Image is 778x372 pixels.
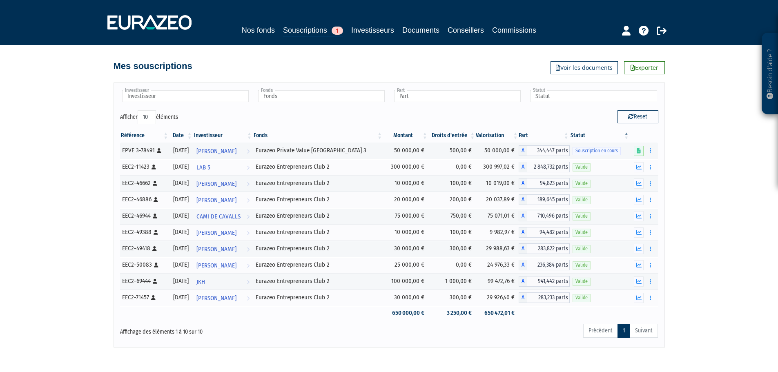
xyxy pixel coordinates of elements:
[169,129,193,143] th: Date: activer pour trier la colonne par ordre croissant
[519,178,569,189] div: A - Eurazeo Entrepreneurs Club 2
[476,290,519,306] td: 29 926,40 €
[153,181,157,186] i: [Français] Personne physique
[428,129,476,143] th: Droits d'entrée: activer pour trier la colonne par ordre croissant
[573,163,591,171] span: Valide
[253,129,383,143] th: Fonds: activer pour trier la colonne par ordre croissant
[351,25,394,36] a: Investisseurs
[120,323,337,336] div: Affichage des éléments 1 à 10 sur 10
[383,306,428,320] td: 650 000,00 €
[519,194,527,205] span: A
[428,257,476,273] td: 0,00 €
[193,224,253,241] a: [PERSON_NAME]
[519,227,527,238] span: A
[247,274,250,290] i: Voir l'investisseur
[193,257,253,273] a: [PERSON_NAME]
[196,160,210,175] span: LAB 5
[193,159,253,175] a: LAB 5
[332,27,343,35] span: 1
[122,163,167,171] div: EEC2-11423
[172,277,190,285] div: [DATE]
[519,292,569,303] div: A - Eurazeo Entrepreneurs Club 2
[152,165,156,169] i: [Français] Personne physique
[196,225,236,241] span: [PERSON_NAME]
[570,129,630,143] th: Statut : activer pour trier la colonne par ordre d&eacute;croissant
[196,274,205,290] span: JKH
[247,225,250,241] i: Voir l'investisseur
[107,15,192,30] img: 1732889491-logotype_eurazeo_blanc_rvb.png
[193,273,253,290] a: JKH
[172,212,190,220] div: [DATE]
[152,246,157,251] i: [Français] Personne physique
[519,260,527,270] span: A
[573,261,591,269] span: Valide
[519,194,569,205] div: A - Eurazeo Entrepreneurs Club 2
[476,306,519,320] td: 650 472,01 €
[138,110,156,124] select: Afficheréléments
[573,245,591,253] span: Valide
[193,143,253,159] a: [PERSON_NAME]
[428,159,476,175] td: 0,00 €
[196,258,236,273] span: [PERSON_NAME]
[283,25,343,37] a: Souscriptions1
[519,162,569,172] div: A - Eurazeo Entrepreneurs Club 2
[519,243,569,254] div: A - Eurazeo Entrepreneurs Club 2
[256,146,380,155] div: Eurazeo Private Value [GEOGRAPHIC_DATA] 3
[573,278,591,285] span: Valide
[527,276,569,287] span: 941,442 parts
[247,144,250,159] i: Voir l'investisseur
[172,293,190,302] div: [DATE]
[476,175,519,192] td: 10 019,00 €
[527,260,569,270] span: 236,384 parts
[122,212,167,220] div: EEC2-46944
[383,273,428,290] td: 100 000,00 €
[256,228,380,236] div: Eurazeo Entrepreneurs Club 2
[476,224,519,241] td: 9 982,97 €
[247,193,250,208] i: Voir l'investisseur
[617,110,658,123] button: Reset
[172,195,190,204] div: [DATE]
[428,241,476,257] td: 300,00 €
[383,129,428,143] th: Montant: activer pour trier la colonne par ordre croissant
[573,212,591,220] span: Valide
[527,227,569,238] span: 94,482 parts
[172,179,190,187] div: [DATE]
[172,146,190,155] div: [DATE]
[527,292,569,303] span: 283,233 parts
[151,295,156,300] i: [Français] Personne physique
[242,25,275,36] a: Nos fonds
[172,163,190,171] div: [DATE]
[519,292,527,303] span: A
[157,148,161,153] i: [Français] Personne physique
[193,290,253,306] a: [PERSON_NAME]
[196,209,241,224] span: CAMI DE CAVALLS
[383,241,428,257] td: 30 000,00 €
[519,276,527,287] span: A
[122,293,167,302] div: EEC2-71457
[428,143,476,159] td: 500,00 €
[196,176,236,192] span: [PERSON_NAME]
[122,179,167,187] div: EEC2-46662
[383,257,428,273] td: 25 000,00 €
[519,211,527,221] span: A
[519,243,527,254] span: A
[122,277,167,285] div: EEC2-69444
[383,175,428,192] td: 10 000,00 €
[193,129,253,143] th: Investisseur: activer pour trier la colonne par ordre croissant
[428,290,476,306] td: 300,00 €
[428,273,476,290] td: 1 000,00 €
[122,244,167,253] div: EEC2-49418
[153,214,157,218] i: [Français] Personne physique
[153,279,157,284] i: [Français] Personne physique
[154,197,158,202] i: [Français] Personne physique
[402,25,439,36] a: Documents
[196,144,236,159] span: [PERSON_NAME]
[551,61,618,74] a: Voir les documents
[256,277,380,285] div: Eurazeo Entrepreneurs Club 2
[196,242,236,257] span: [PERSON_NAME]
[196,291,236,306] span: [PERSON_NAME]
[617,324,630,338] a: 1
[476,129,519,143] th: Valorisation: activer pour trier la colonne par ordre croissant
[122,228,167,236] div: EEC2-49388
[120,110,178,124] label: Afficher éléments
[193,208,253,224] a: CAMI DE CAVALLS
